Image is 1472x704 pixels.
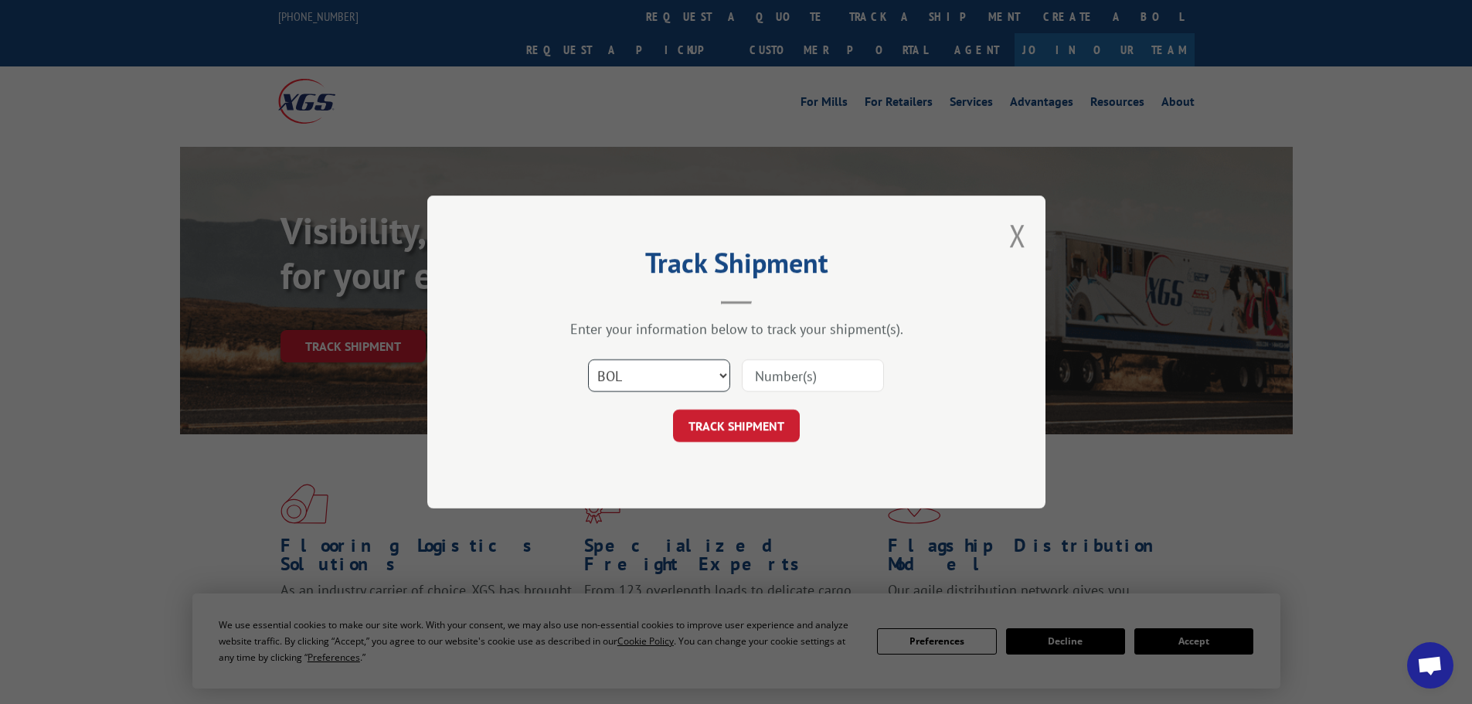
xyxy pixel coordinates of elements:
div: Open chat [1407,642,1453,689]
button: Close modal [1009,215,1026,256]
h2: Track Shipment [505,252,968,281]
div: Enter your information below to track your shipment(s). [505,320,968,338]
button: TRACK SHIPMENT [673,410,800,442]
input: Number(s) [742,359,884,392]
